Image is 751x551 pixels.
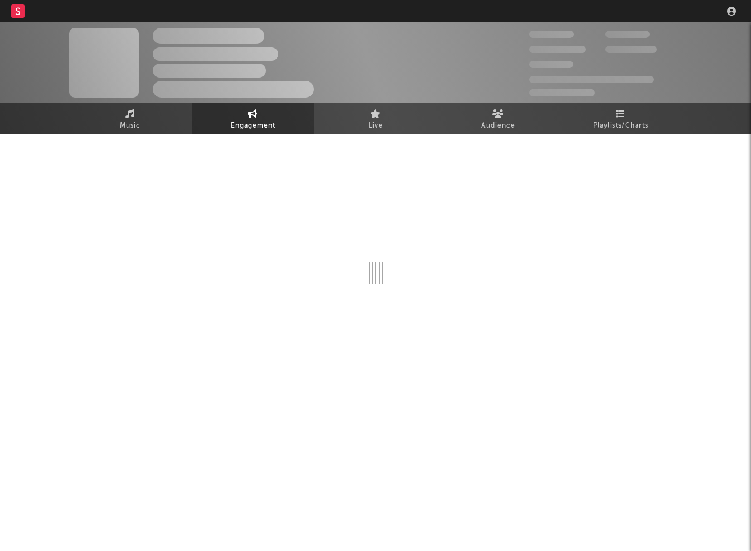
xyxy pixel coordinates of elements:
[560,103,682,134] a: Playlists/Charts
[529,76,654,83] span: 50,000,000 Monthly Listeners
[69,103,192,134] a: Music
[529,89,595,96] span: Jump Score: 85.0
[593,119,648,133] span: Playlists/Charts
[605,31,650,38] span: 100,000
[231,119,275,133] span: Engagement
[529,61,573,68] span: 100,000
[120,119,140,133] span: Music
[529,46,586,53] span: 50,000,000
[481,119,515,133] span: Audience
[192,103,314,134] a: Engagement
[529,31,574,38] span: 300,000
[605,46,657,53] span: 1,000,000
[314,103,437,134] a: Live
[369,119,383,133] span: Live
[437,103,560,134] a: Audience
